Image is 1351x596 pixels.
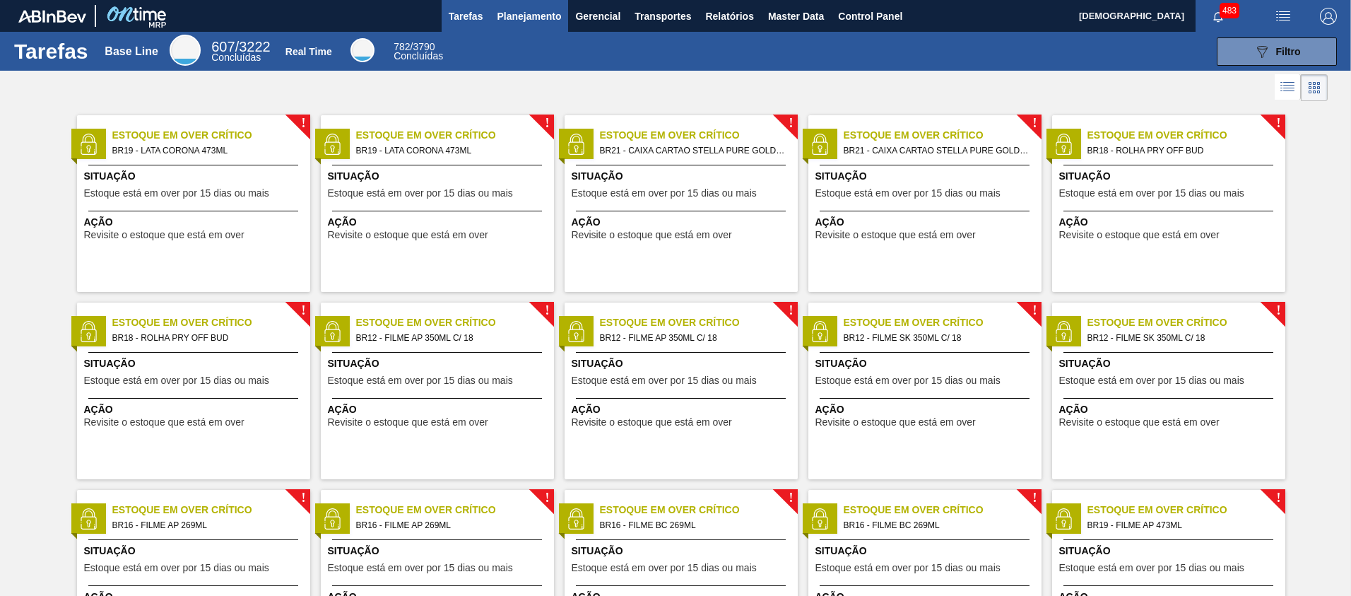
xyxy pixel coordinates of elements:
img: status [78,134,99,155]
span: Ação [815,402,1038,417]
span: ! [1032,118,1037,129]
span: Concluídas [394,50,443,62]
img: status [321,134,343,155]
span: Estoque em Over Crítico [1087,503,1285,518]
span: ! [1276,305,1280,316]
span: BR12 - FILME AP 350ML C/ 18 [600,330,786,346]
div: Real Time [285,46,332,57]
span: Estoque está em over por 15 dias ou mais [84,188,269,199]
span: Situação [815,169,1038,184]
span: Situação [84,356,307,371]
span: Estoque em Over Crítico [600,315,798,330]
span: Estoque está em over por 15 dias ou mais [1059,375,1244,386]
span: Estoque está em over por 15 dias ou mais [1059,188,1244,199]
img: status [1053,508,1074,530]
span: Estoque está em over por 15 dias ou mais [328,563,513,573]
span: Situação [572,356,794,371]
span: Estoque está em over por 15 dias ou mais [84,375,269,386]
span: Tarefas [449,8,483,25]
span: Revisite o estoque que está em over [815,417,976,428]
span: Estoque está em over por 15 dias ou mais [328,375,513,386]
span: / 3222 [211,39,270,54]
img: status [1053,134,1074,155]
span: Ação [572,215,794,230]
span: Estoque está em over por 15 dias ou mais [572,563,757,573]
span: Ação [1059,402,1282,417]
span: ! [301,118,305,129]
img: Logout [1320,8,1337,25]
span: Concluídas [211,52,261,63]
span: Ação [1059,215,1282,230]
span: BR16 - FILME AP 269ML [112,518,299,533]
span: Ação [84,215,307,230]
span: Ação [84,402,307,417]
span: Revisite o estoque que está em over [572,230,732,240]
span: Revisite o estoque que está em over [84,230,244,240]
span: Relatórios [705,8,753,25]
span: Estoque está em over por 15 dias ou mais [572,188,757,199]
img: status [809,321,830,342]
span: BR16 - FILME BC 269ML [600,518,786,533]
span: ! [1032,305,1037,316]
span: Estoque em Over Crítico [356,128,554,143]
span: Revisite o estoque que está em over [815,230,976,240]
img: status [809,508,830,530]
span: Estoque em Over Crítico [112,128,310,143]
span: Estoque em Over Crítico [844,128,1042,143]
span: Estoque em Over Crítico [112,503,310,518]
span: ! [545,118,549,129]
span: Estoque está em over por 15 dias ou mais [84,563,269,573]
span: BR19 - LATA CORONA 473ML [356,143,543,158]
img: status [321,321,343,342]
span: Ação [328,215,550,230]
span: Situação [572,169,794,184]
img: status [78,508,99,530]
span: Estoque está em over por 15 dias ou mais [815,188,1001,199]
span: Estoque em Over Crítico [844,315,1042,330]
span: BR16 - FILME BC 269ML [844,518,1030,533]
span: Estoque está em over por 15 dias ou mais [815,563,1001,573]
span: / 3790 [394,41,435,52]
img: userActions [1275,8,1292,25]
span: BR12 - FILME SK 350ML C/ 18 [844,330,1030,346]
div: Visão em Cards [1301,74,1328,101]
span: ! [789,305,793,316]
span: Estoque em Over Crítico [356,315,554,330]
img: status [809,134,830,155]
span: Ação [328,402,550,417]
img: status [1053,321,1074,342]
span: BR21 - CAIXA CARTAO STELLA PURE GOLD 330 ML [844,143,1030,158]
span: Situação [1059,169,1282,184]
span: ! [789,118,793,129]
span: BR12 - FILME SK 350ML C/ 18 [1087,330,1274,346]
span: Situação [84,544,307,559]
span: BR19 - FILME AP 473ML [1087,518,1274,533]
span: Estoque em Over Crítico [112,315,310,330]
img: status [565,321,586,342]
span: Estoque está em over por 15 dias ou mais [328,188,513,199]
button: Filtro [1217,37,1337,66]
span: Situação [815,356,1038,371]
span: ! [545,305,549,316]
span: Estoque em Over Crítico [1087,315,1285,330]
span: Filtro [1276,46,1301,57]
div: Base Line [105,45,158,58]
img: status [78,321,99,342]
span: BR19 - LATA CORONA 473ML [112,143,299,158]
span: Estoque em Over Crítico [600,128,798,143]
h1: Tarefas [14,43,88,59]
span: BR12 - FILME AP 350ML C/ 18 [356,330,543,346]
span: Revisite o estoque que está em over [84,417,244,428]
span: Transportes [635,8,691,25]
span: Revisite o estoque que está em over [572,417,732,428]
img: status [321,508,343,530]
span: Gerencial [575,8,620,25]
span: Master Data [768,8,824,25]
span: Situação [328,356,550,371]
span: Situação [328,169,550,184]
span: 782 [394,41,410,52]
div: Base Line [211,41,270,62]
div: Base Line [170,35,201,66]
span: ! [789,493,793,503]
span: BR18 - ROLHA PRY OFF BUD [1087,143,1274,158]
